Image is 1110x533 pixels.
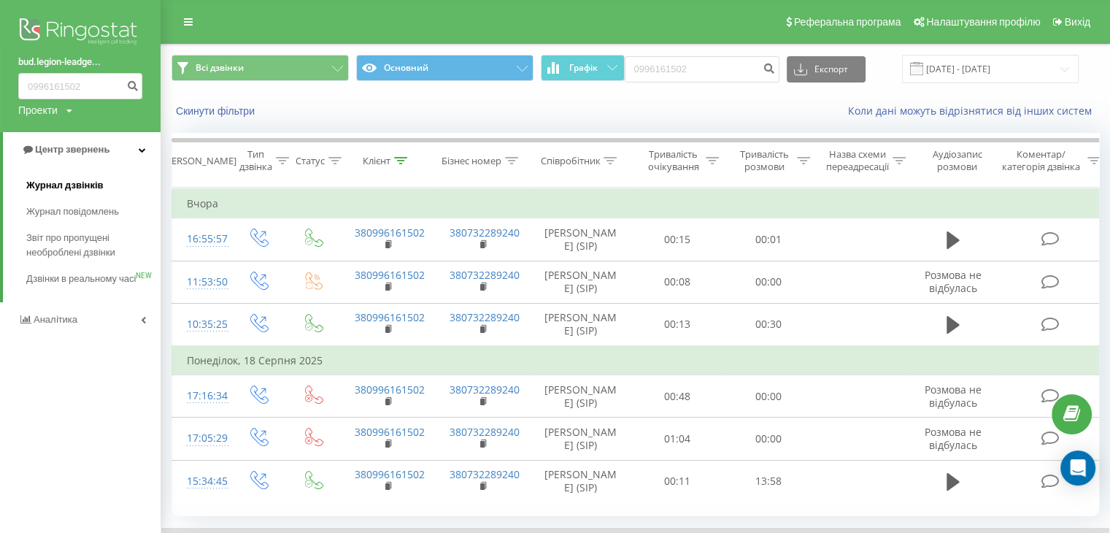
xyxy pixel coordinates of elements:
div: 17:05:29 [187,424,216,453]
div: Тип дзвінка [239,148,272,173]
a: 380996161502 [355,383,425,396]
div: 16:55:57 [187,225,216,253]
div: 10:35:25 [187,310,216,339]
a: bud.legion-leadge... [18,55,142,69]
td: [PERSON_NAME] (SIP) [530,218,632,261]
a: 380732289240 [450,425,520,439]
td: [PERSON_NAME] (SIP) [530,418,632,460]
span: Графік [569,63,598,73]
span: Реферальна програма [794,16,901,28]
div: Статус [296,155,325,167]
div: Аудіозапис розмови [922,148,993,173]
td: 13:58 [723,460,814,502]
a: 380732289240 [450,310,520,324]
a: Дзвінки в реальному часіNEW [26,266,161,292]
div: 11:53:50 [187,268,216,296]
a: Коли дані можуть відрізнятися вiд інших систем [848,104,1099,118]
span: Розмова не відбулась [925,383,982,410]
img: Ringostat logo [18,15,142,51]
a: 380732289240 [450,383,520,396]
span: Журнал повідомлень [26,204,119,219]
span: Центр звернень [35,144,109,155]
span: Звіт про пропущені необроблені дзвінки [26,231,153,260]
a: 380732289240 [450,268,520,282]
a: Журнал повідомлень [26,199,161,225]
td: 00:15 [632,218,723,261]
td: [PERSON_NAME] (SIP) [530,303,632,346]
td: 00:13 [632,303,723,346]
div: Тривалість очікування [644,148,702,173]
a: Центр звернень [3,132,161,167]
a: 380996161502 [355,467,425,481]
div: Назва схеми переадресації [826,148,889,173]
td: Понеділок, 18 Серпня 2025 [172,346,1106,375]
td: 00:48 [632,375,723,418]
div: 15:34:45 [187,467,216,496]
div: Open Intercom Messenger [1060,450,1095,486]
span: Аналiтика [34,314,77,325]
a: 380996161502 [355,268,425,282]
div: Коментар/категорія дзвінка [998,148,1084,173]
td: 01:04 [632,418,723,460]
span: Розмова не відбулась [925,268,982,295]
span: Журнал дзвінків [26,178,104,193]
a: 380996161502 [355,226,425,239]
div: Бізнес номер [442,155,501,167]
td: 00:00 [723,418,814,460]
button: Експорт [787,56,866,83]
a: Звіт про пропущені необроблені дзвінки [26,225,161,266]
a: 380732289240 [450,226,520,239]
td: 00:08 [632,261,723,303]
td: Вчора [172,189,1106,218]
div: Проекти [18,103,58,118]
button: Скинути фільтри [171,104,262,118]
input: Пошук за номером [625,56,779,83]
button: Всі дзвінки [171,55,349,81]
td: 00:00 [723,375,814,418]
div: 17:16:34 [187,382,216,410]
td: [PERSON_NAME] (SIP) [530,375,632,418]
div: [PERSON_NAME] [163,155,236,167]
button: Основний [356,55,533,81]
span: Налаштування профілю [926,16,1040,28]
a: 380996161502 [355,310,425,324]
div: Співробітник [540,155,600,167]
span: Всі дзвінки [196,62,244,74]
a: 380996161502 [355,425,425,439]
td: 00:30 [723,303,814,346]
a: Журнал дзвінків [26,172,161,199]
td: 00:11 [632,460,723,502]
td: 00:01 [723,218,814,261]
div: Клієнт [363,155,390,167]
td: [PERSON_NAME] (SIP) [530,261,632,303]
span: Розмова не відбулась [925,425,982,452]
td: 00:00 [723,261,814,303]
input: Пошук за номером [18,73,142,99]
button: Графік [541,55,625,81]
td: [PERSON_NAME] (SIP) [530,460,632,502]
span: Дзвінки в реальному часі [26,272,136,286]
div: Тривалість розмови [736,148,793,173]
a: 380732289240 [450,467,520,481]
span: Вихід [1065,16,1090,28]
